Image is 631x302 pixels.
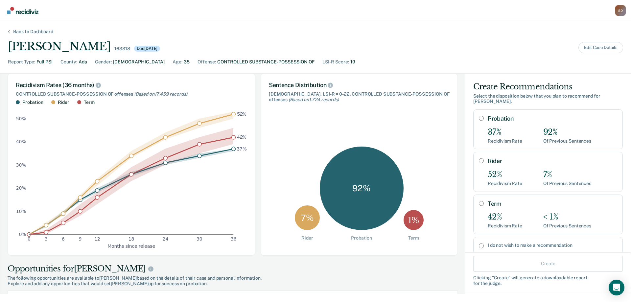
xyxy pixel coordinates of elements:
text: 18 [129,236,134,242]
div: Offense : [198,58,216,65]
div: Full PSI [36,58,53,65]
div: Ada [79,58,87,65]
text: 10% [16,208,26,214]
text: 3 [45,236,48,242]
div: [DEMOGRAPHIC_DATA] [113,58,165,65]
text: 42% [237,134,247,140]
div: 92% [543,128,591,137]
div: Term [408,235,419,241]
div: [PERSON_NAME] [8,40,110,53]
div: Term [84,100,94,105]
button: Profile dropdown button [615,5,626,16]
label: I do not wish to make a recommendation [488,243,617,248]
div: Create Recommendations [473,81,623,92]
div: Recidivism Rate [488,181,522,186]
div: Of Previous Sentences [543,181,591,186]
div: 37% [488,128,522,137]
span: The following opportunities are available to [PERSON_NAME] based on the details of their case and... [8,275,458,281]
text: Months since release [107,243,155,248]
div: Recidivism Rates (36 months) [16,81,247,89]
div: Back to Dashboard [5,29,61,35]
div: Probation [351,235,372,241]
text: 24 [162,236,168,242]
div: LSI-R Score : [322,58,349,65]
span: Explore and add any opportunities that would set [PERSON_NAME] up for success on probation. [8,281,458,287]
div: Due [DATE] [134,46,160,52]
div: Report Type : [8,58,35,65]
div: CONTROLLED SUBSTANCE-POSSESSION OF offenses [16,91,247,97]
div: Age : [173,58,182,65]
div: Opportunities for [PERSON_NAME] [8,264,458,274]
div: Recidivism Rate [488,223,522,229]
text: 20% [16,185,26,191]
g: area [29,112,233,234]
div: Of Previous Sentences [543,223,591,229]
div: 19 [350,58,355,65]
div: 42% [488,212,522,222]
text: 0% [19,232,26,237]
g: x-axis tick label [28,236,236,242]
g: x-axis label [107,243,155,248]
text: 50% [16,116,26,121]
div: Gender : [95,58,112,65]
text: 12 [94,236,100,242]
div: < 1% [543,212,591,222]
div: Select the disposition below that you plan to recommend for [PERSON_NAME] . [473,93,623,105]
button: Edit Case Details [578,42,623,53]
label: Probation [488,115,617,122]
text: 40% [16,139,26,144]
g: text [237,111,247,151]
div: Sentence Distribution [269,81,450,89]
text: 30% [16,162,26,167]
div: 52% [488,170,522,179]
g: y-axis tick label [16,116,26,237]
label: Rider [488,157,617,165]
div: S D [615,5,626,16]
div: County : [60,58,77,65]
div: Open Intercom Messenger [609,280,624,295]
text: 0 [28,236,31,242]
text: 37% [237,146,247,151]
img: Recidiviz [7,7,38,14]
div: Probation [22,100,43,105]
div: 7% [543,170,591,179]
div: 163318 [114,46,130,52]
div: Clicking " Create " will generate a downloadable report for the judge. [473,275,623,286]
div: Of Previous Sentences [543,138,591,144]
div: CONTROLLED SUBSTANCE-POSSESSION OF [217,58,315,65]
label: Term [488,200,617,207]
div: [DEMOGRAPHIC_DATA], LSI-R = 0-22, CONTROLLED SUBSTANCE-POSSESSION OF offenses [269,91,450,103]
span: (Based on 1,724 records ) [289,97,339,102]
text: 6 [62,236,65,242]
div: 1 % [404,210,424,230]
text: 9 [79,236,82,242]
text: 52% [237,111,247,117]
div: 35 [184,58,190,65]
div: 7 % [295,205,320,230]
div: 92 % [320,147,404,230]
div: Rider [301,235,313,241]
span: (Based on 17,459 records ) [134,91,187,97]
div: Rider [58,100,69,105]
text: 36 [231,236,237,242]
text: 30 [197,236,202,242]
button: Create [473,256,623,271]
g: dot [27,112,236,236]
div: Recidivism Rate [488,138,522,144]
